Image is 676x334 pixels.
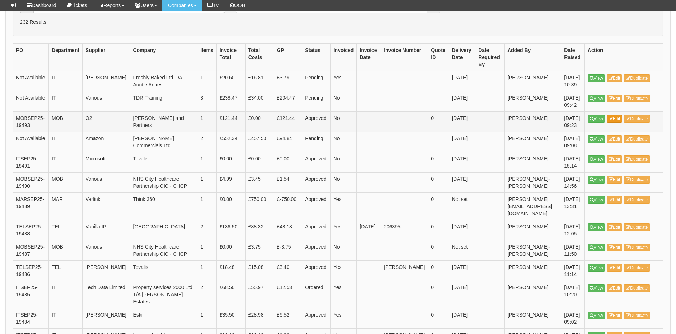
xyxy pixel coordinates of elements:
[245,71,274,91] td: £16.81
[130,71,197,91] td: Freshly Baked Ltd T/A Auntie Annes
[13,71,49,91] td: Not Available
[274,240,302,261] td: £-3.75
[302,152,330,173] td: Approved
[330,308,357,329] td: Yes
[49,240,83,261] td: MOB
[504,44,561,71] th: Added By
[330,152,357,173] td: No
[20,18,656,26] p: 232 Results
[561,220,585,240] td: [DATE] 12:05
[130,308,197,329] td: Eski
[561,308,585,329] td: [DATE] 09:02
[216,193,245,220] td: £0.00
[330,173,357,193] td: No
[561,240,585,261] td: [DATE] 11:50
[13,44,49,71] th: PO
[330,112,357,132] td: No
[588,176,605,184] a: View
[449,112,475,132] td: [DATE]
[302,91,330,112] td: Pending
[216,261,245,281] td: £18.48
[504,132,561,152] td: [PERSON_NAME]
[245,261,274,281] td: £15.08
[624,135,650,143] a: Duplicate
[607,244,623,251] a: Edit
[504,261,561,281] td: [PERSON_NAME]
[216,220,245,240] td: £136.50
[302,240,330,261] td: Approved
[428,152,449,173] td: 0
[624,74,650,82] a: Duplicate
[504,240,561,261] td: [PERSON_NAME]-[PERSON_NAME]
[302,173,330,193] td: Approved
[588,312,605,319] a: View
[197,91,217,112] td: 3
[624,244,650,251] a: Duplicate
[330,91,357,112] td: No
[274,281,302,308] td: £12.53
[428,308,449,329] td: 0
[49,281,83,308] td: IT
[130,132,197,152] td: [PERSON_NAME] Commercials Ltd
[130,91,197,112] td: TDR Training
[449,44,475,71] th: Delivery Date
[197,132,217,152] td: 2
[82,44,130,71] th: Supplier
[302,308,330,329] td: Approved
[82,173,130,193] td: Various
[561,44,585,71] th: Date Raised
[588,223,605,231] a: View
[381,44,428,71] th: Invoice Number
[381,220,428,240] td: 206395
[588,135,605,143] a: View
[216,152,245,173] td: £0.00
[13,240,49,261] td: MOBSEP25-19487
[13,261,49,281] td: TELSEP25-19486
[274,308,302,329] td: £6.52
[197,173,217,193] td: 1
[130,173,197,193] td: NHS City Healthcare Partnership CIC - CHCP
[624,264,650,272] a: Duplicate
[428,220,449,240] td: 0
[302,71,330,91] td: Pending
[302,44,330,71] th: Status
[82,193,130,220] td: Varlink
[607,284,623,292] a: Edit
[197,112,217,132] td: 1
[449,240,475,261] td: Not set
[330,132,357,152] td: No
[82,71,130,91] td: [PERSON_NAME]
[302,112,330,132] td: Approved
[624,312,650,319] a: Duplicate
[428,240,449,261] td: 0
[130,152,197,173] td: Tevalis
[585,44,663,71] th: Action
[49,44,83,71] th: Department
[561,152,585,173] td: [DATE] 15:14
[330,261,357,281] td: Yes
[82,220,130,240] td: Vanilla IP
[245,44,274,71] th: Total Costs
[245,112,274,132] td: £0.00
[302,261,330,281] td: Approved
[449,308,475,329] td: [DATE]
[624,95,650,102] a: Duplicate
[504,308,561,329] td: [PERSON_NAME]
[428,173,449,193] td: 0
[13,173,49,193] td: MOBSEP25-19490
[245,91,274,112] td: £34.00
[449,193,475,220] td: Not set
[245,173,274,193] td: £3.45
[49,112,83,132] td: MOB
[607,135,623,143] a: Edit
[561,132,585,152] td: [DATE] 09:08
[428,44,449,71] th: Quote ID
[504,220,561,240] td: [PERSON_NAME]
[49,132,83,152] td: IT
[245,152,274,173] td: £0.00
[216,281,245,308] td: £68.50
[588,155,605,163] a: View
[588,284,605,292] a: View
[504,193,561,220] td: [PERSON_NAME][EMAIL_ADDRESS][DOMAIN_NAME]
[274,220,302,240] td: £48.18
